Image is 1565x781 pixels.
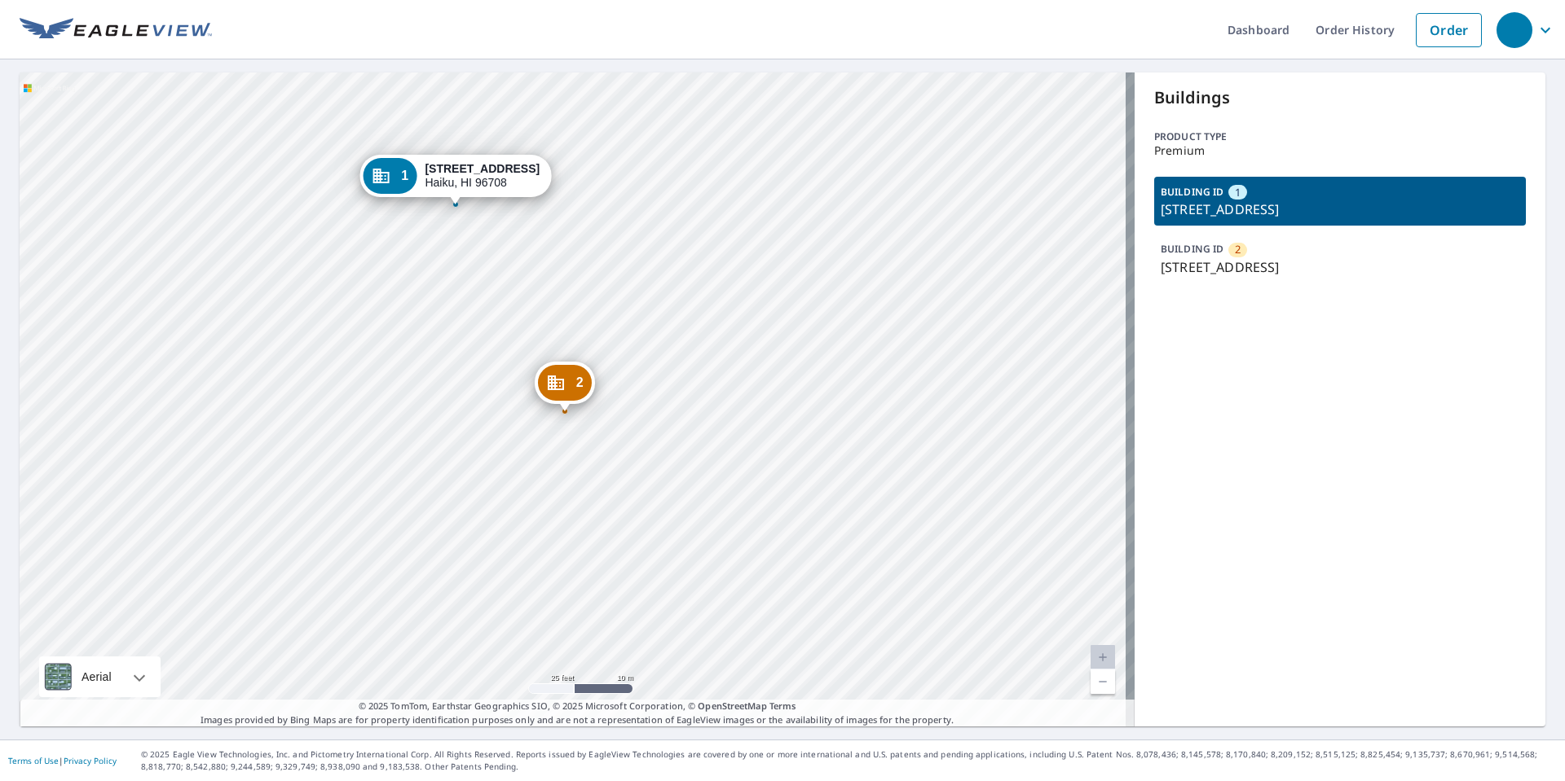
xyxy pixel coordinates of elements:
[141,748,1557,773] p: © 2025 Eagle View Technologies, Inc. and Pictometry International Corp. All Rights Reserved. Repo...
[20,700,1135,726] p: Images provided by Bing Maps are for property identification purposes only and are not a represen...
[1161,185,1223,199] p: BUILDING ID
[20,18,212,42] img: EV Logo
[1154,129,1526,144] p: Product type
[1161,257,1519,277] p: [STREET_ADDRESS]
[8,756,117,766] p: |
[359,700,796,713] span: © 2025 TomTom, Earthstar Geographics SIO, © 2025 Microsoft Corporation, ©
[535,362,595,412] div: Dropped pin, building 2, Commercial property, 1700 Kokomo Rd Haiku, HI 96708
[576,376,584,388] span: 2
[698,700,766,712] a: OpenStreetMap
[39,656,161,697] div: Aerial
[64,755,117,766] a: Privacy Policy
[1416,13,1482,47] a: Order
[1154,86,1526,110] p: Buildings
[425,162,540,190] div: Haiku, HI 96708
[1091,669,1115,694] a: Current Level 20, Zoom Out
[1154,144,1526,157] p: Premium
[401,169,408,182] span: 1
[1091,645,1115,669] a: Current Level 20, Zoom In Disabled
[359,155,551,205] div: Dropped pin, building 1, Commercial property, 1700 Kokomo Rd Haiku, HI 96708
[1235,242,1241,257] span: 2
[77,656,117,697] div: Aerial
[1235,185,1241,200] span: 1
[769,700,796,712] a: Terms
[425,162,540,175] strong: [STREET_ADDRESS]
[1161,200,1519,219] p: [STREET_ADDRESS]
[1161,242,1223,256] p: BUILDING ID
[8,755,59,766] a: Terms of Use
